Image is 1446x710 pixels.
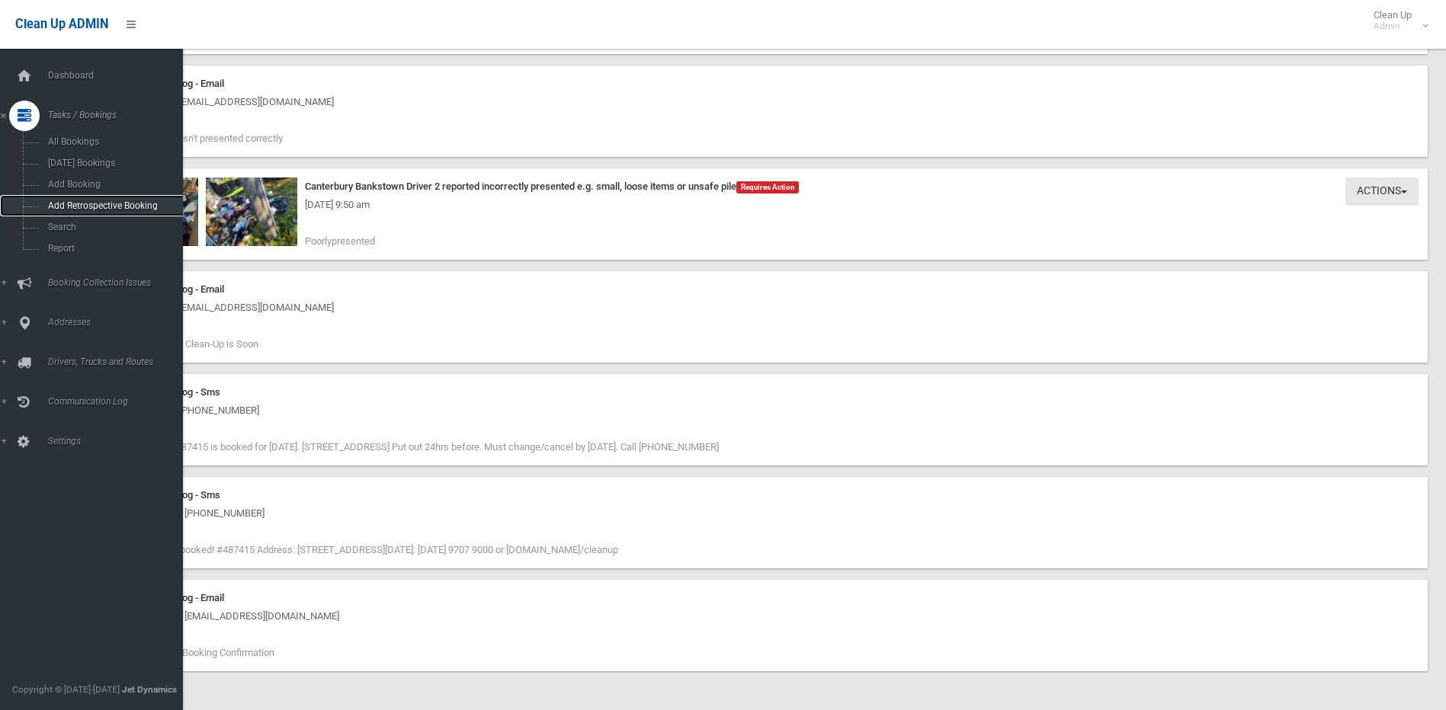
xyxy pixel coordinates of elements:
[107,383,1419,401] div: Communication Log - Sms
[107,589,1419,607] div: Communication Log - Email
[43,436,194,446] span: Settings
[107,504,1419,523] div: [DATE] 10:38 pm - [PHONE_NUMBER]
[43,277,194,288] span: Booking Collection Issues
[107,544,618,555] span: Your Clean-Up is booked! #487415 Address: [STREET_ADDRESS][DATE]: [DATE] 9707 9000 or [DOMAIN_NAM...
[15,17,108,31] span: Clean Up ADMIN
[206,177,297,246] img: 2025-10-0209.50.051577422888800022181.jpg
[43,222,181,232] span: Search
[122,684,177,695] strong: Jet Dynamics
[43,136,181,147] span: All Bookings
[107,133,283,144] span: Your Clean-Up wasn't presented correctly
[107,401,1419,420] div: [DATE] 9:07 am - [PHONE_NUMBER]
[43,158,181,168] span: [DATE] Bookings
[43,70,194,81] span: Dashboard
[107,280,1419,299] div: Communication Log - Email
[107,486,1419,504] div: Communication Log - Sms
[1345,177,1419,206] button: Actions
[43,110,194,120] span: Tasks / Bookings
[43,357,194,367] span: Drivers, Trucks and Routes
[1366,9,1427,32] span: Clean Up
[107,647,274,658] span: Booked Clean Up Booking Confirmation
[107,93,1419,111] div: [DATE] 9:50 am - [EMAIL_ADDRESS][DOMAIN_NAME]
[12,684,120,695] span: Copyright © [DATE]-[DATE]
[43,317,194,328] span: Addresses
[107,441,719,453] span: Your Clean-Up #487415 is booked for [DATE]. [STREET_ADDRESS] Put out 24hrs before. Must change/ca...
[107,75,1419,93] div: Communication Log - Email
[107,607,1419,625] div: [DATE] 10:38 pm - [EMAIL_ADDRESS][DOMAIN_NAME]
[43,396,194,407] span: Communication Log
[1374,21,1412,32] small: Admin
[305,235,375,247] span: Poorlypresented
[107,177,1419,196] div: Canterbury Bankstown Driver 2 reported incorrectly presented e.g. small, loose items or unsafe pile
[43,243,181,254] span: Report
[107,196,1419,214] div: [DATE] 9:50 am
[736,181,799,193] span: Requires Action
[43,200,181,211] span: Add Retrospective Booking
[43,179,181,190] span: Add Booking
[107,299,1419,317] div: [DATE] 9:07 am - [EMAIL_ADDRESS][DOMAIN_NAME]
